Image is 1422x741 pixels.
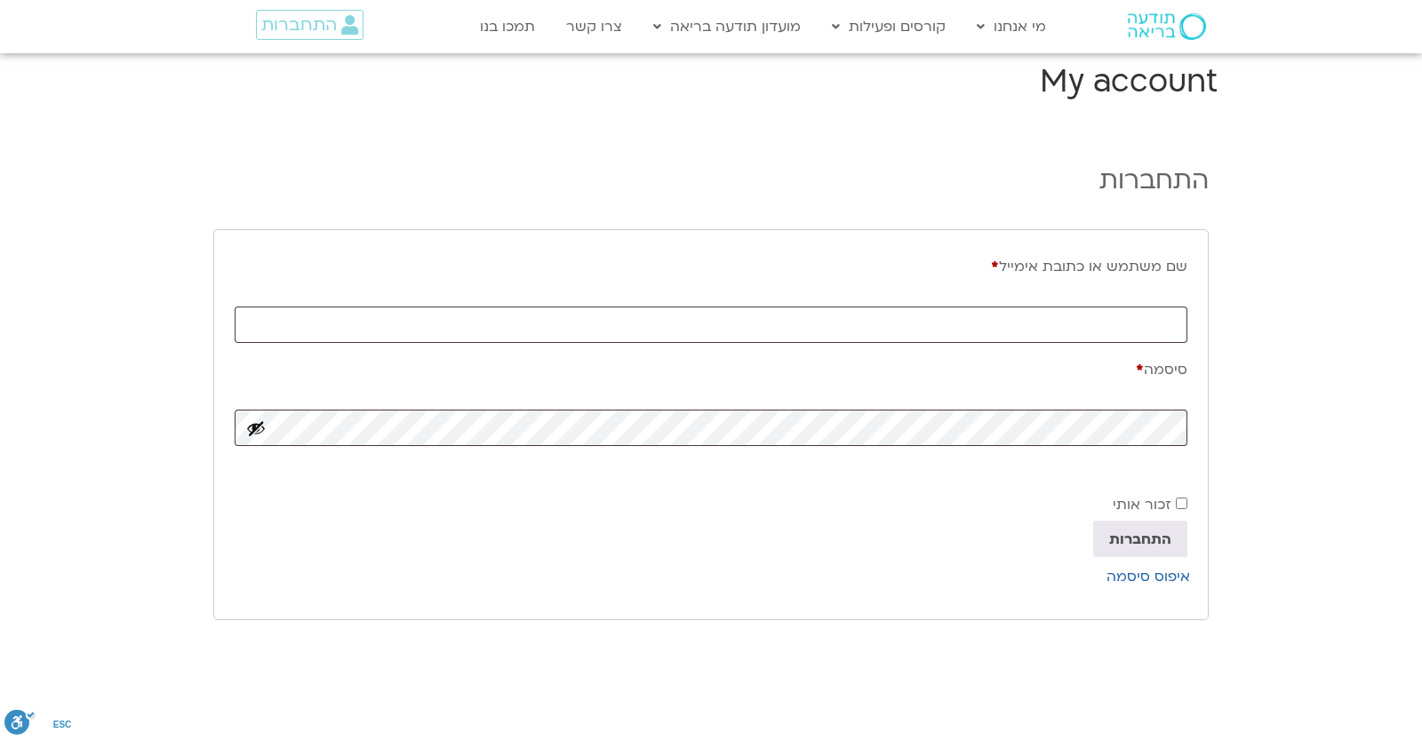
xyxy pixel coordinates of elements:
span: זכור אותי [1113,495,1171,514]
img: תודעה בריאה [1128,13,1206,40]
button: התחברות [1093,521,1187,556]
a: איפוס סיסמה [1106,567,1190,586]
label: סיסמה [235,354,1187,386]
a: מי אנחנו [968,10,1055,44]
a: התחברות [256,10,363,40]
input: זכור אותי [1176,498,1187,509]
h1: My account [204,60,1218,103]
a: קורסים ופעילות [823,10,955,44]
label: שם משתמש או כתובת אימייל [235,251,1187,283]
button: להציג סיסמה [246,418,266,438]
a: תמכו בנו [471,10,544,44]
span: התחברות [261,15,337,35]
a: מועדון תודעה בריאה [644,10,810,44]
h2: התחברות [213,163,1209,197]
a: צרו קשר [557,10,631,44]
